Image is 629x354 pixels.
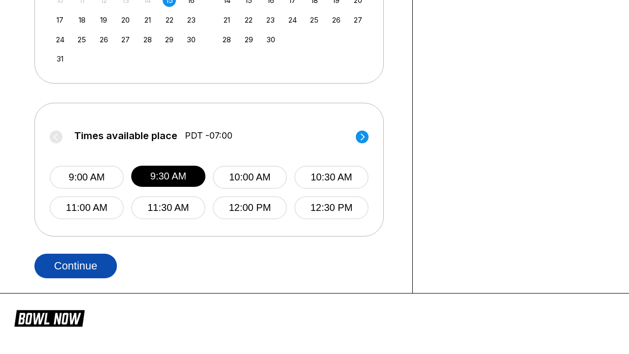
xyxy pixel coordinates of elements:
div: Choose Thursday, August 28th, 2025 [141,33,154,46]
button: Continue [34,254,117,278]
div: Choose Thursday, September 25th, 2025 [308,13,321,27]
div: Choose Tuesday, August 26th, 2025 [97,33,111,46]
div: Choose Sunday, September 28th, 2025 [220,33,233,46]
div: Choose Friday, August 29th, 2025 [163,33,176,46]
button: 10:30 AM [294,166,369,189]
div: Choose Monday, September 22nd, 2025 [242,13,256,27]
div: Choose Saturday, August 30th, 2025 [185,33,198,46]
button: 12:00 PM [213,196,287,219]
div: Choose Tuesday, August 19th, 2025 [97,13,111,27]
div: Choose Tuesday, September 30th, 2025 [264,33,277,46]
div: Choose Tuesday, September 23rd, 2025 [264,13,277,27]
span: PDT -07:00 [185,130,232,141]
div: Choose Sunday, August 31st, 2025 [54,52,67,65]
div: Choose Friday, September 26th, 2025 [330,13,343,27]
div: Choose Wednesday, September 24th, 2025 [286,13,299,27]
button: 12:30 PM [294,196,369,219]
div: Choose Sunday, August 24th, 2025 [54,33,67,46]
div: Choose Monday, August 18th, 2025 [75,13,88,27]
div: Choose Sunday, September 21st, 2025 [220,13,233,27]
div: Choose Wednesday, August 20th, 2025 [119,13,132,27]
button: 11:00 AM [50,196,124,219]
button: 9:00 AM [50,166,124,189]
div: Choose Friday, August 22nd, 2025 [163,13,176,27]
span: Times available place [74,130,177,141]
div: Choose Sunday, August 17th, 2025 [54,13,67,27]
div: Choose Wednesday, August 27th, 2025 [119,33,132,46]
button: 10:00 AM [213,166,287,189]
button: 9:30 AM [131,166,205,187]
div: Choose Saturday, September 27th, 2025 [351,13,365,27]
div: Choose Monday, September 29th, 2025 [242,33,256,46]
button: 11:30 AM [131,196,205,219]
div: Choose Saturday, August 23rd, 2025 [185,13,198,27]
div: Choose Monday, August 25th, 2025 [75,33,88,46]
div: Choose Thursday, August 21st, 2025 [141,13,154,27]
